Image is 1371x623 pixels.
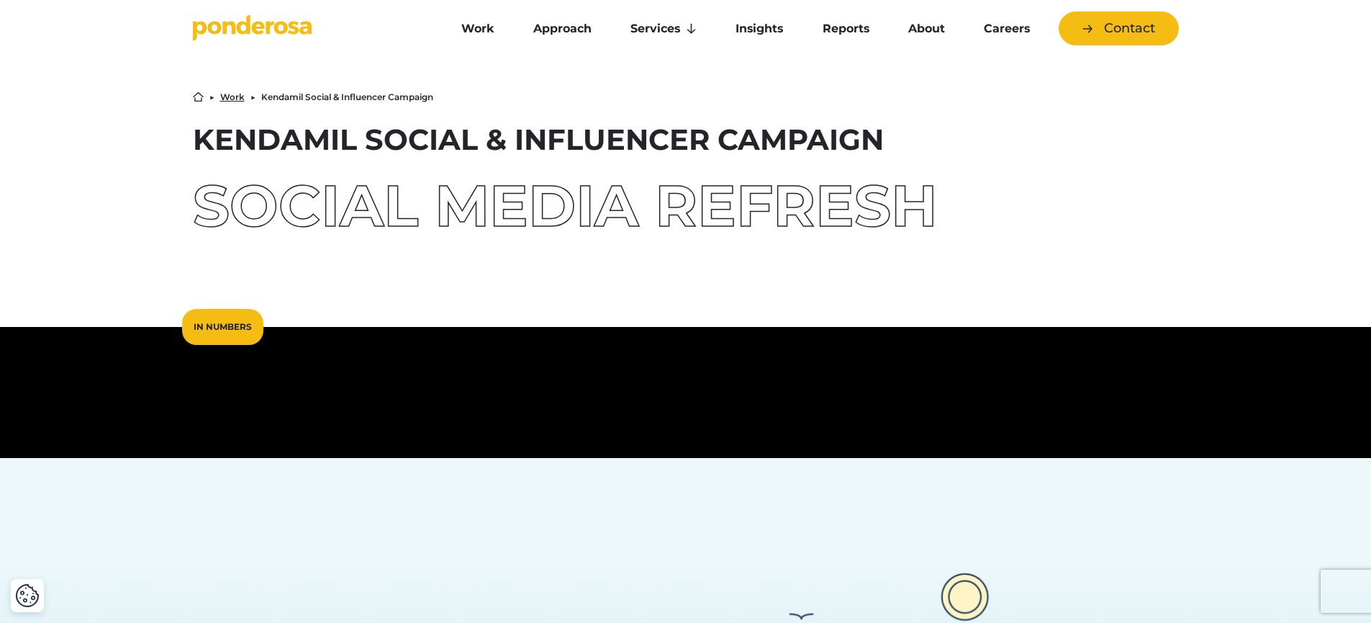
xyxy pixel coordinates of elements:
[445,14,511,44] a: Work
[250,93,255,102] li: ▶︎
[517,14,608,44] a: Approach
[261,93,433,102] li: Kendamil Social & Influencer Campaign
[614,14,713,44] a: Services
[967,14,1046,44] a: Careers
[193,125,1179,154] h1: Kendamil Social & Influencer Campaign
[1059,12,1179,45] a: Contact
[209,93,214,102] li: ▶︎
[182,309,263,345] div: In Numbers
[193,14,423,43] a: Go to homepage
[193,177,1179,235] div: Social Media Refresh
[193,91,204,102] a: Home
[220,93,245,102] a: Work
[892,14,961,44] a: About
[719,14,800,44] a: Insights
[15,583,40,608] button: Cookie Settings
[15,583,40,608] img: Revisit consent button
[806,14,886,44] a: Reports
